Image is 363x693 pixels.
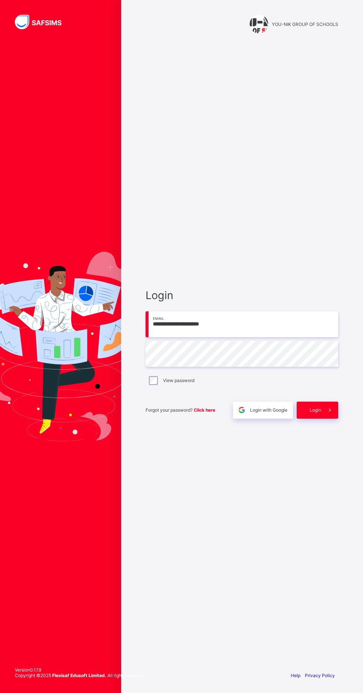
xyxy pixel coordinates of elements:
[310,407,321,413] span: Login
[163,378,194,383] label: View password
[272,21,338,27] span: YOU-NIK GROUP OF SCHOOLS
[305,673,335,678] a: Privacy Policy
[15,667,146,673] span: Version 0.1.19
[250,407,287,413] span: Login with Google
[146,289,338,302] span: Login
[146,407,215,413] span: Forgot your password?
[194,407,215,413] a: Click here
[15,673,146,678] span: Copyright © 2025 All rights reserved.
[291,673,300,678] a: Help
[52,673,106,678] strong: Flexisaf Edusoft Limited.
[15,15,70,29] img: SAFSIMS Logo
[237,406,246,414] img: google.396cfc9801f0270233282035f929180a.svg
